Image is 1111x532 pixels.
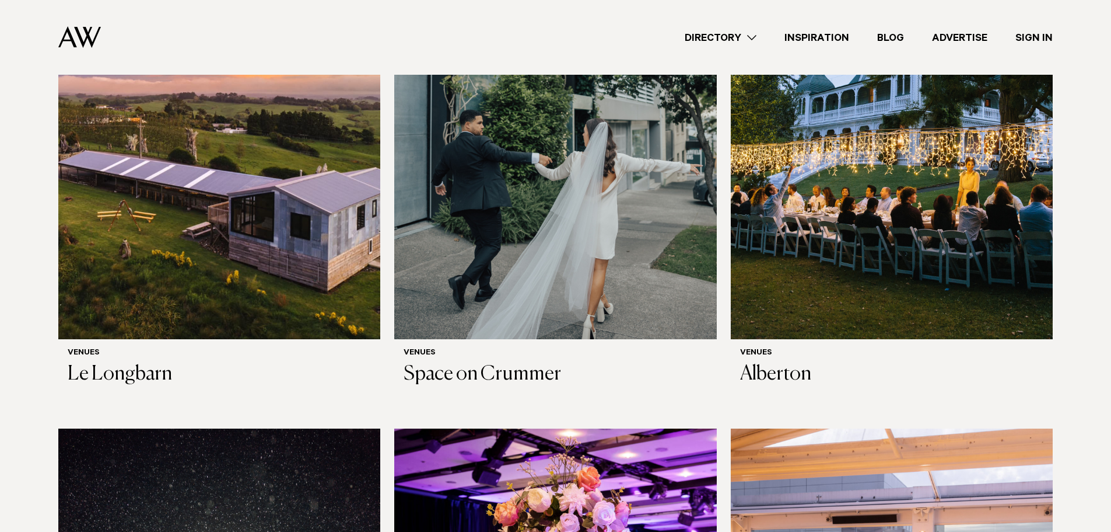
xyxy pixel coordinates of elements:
a: Inspiration [770,30,863,46]
img: Auckland Weddings Logo [58,26,101,48]
h3: Le Longbarn [68,363,371,387]
a: Sign In [1001,30,1067,46]
h6: Venues [740,349,1043,359]
h6: Venues [68,349,371,359]
a: Advertise [918,30,1001,46]
a: Blog [863,30,918,46]
a: Directory [671,30,770,46]
h3: Space on Crummer [404,363,707,387]
h6: Venues [404,349,707,359]
h3: Alberton [740,363,1043,387]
